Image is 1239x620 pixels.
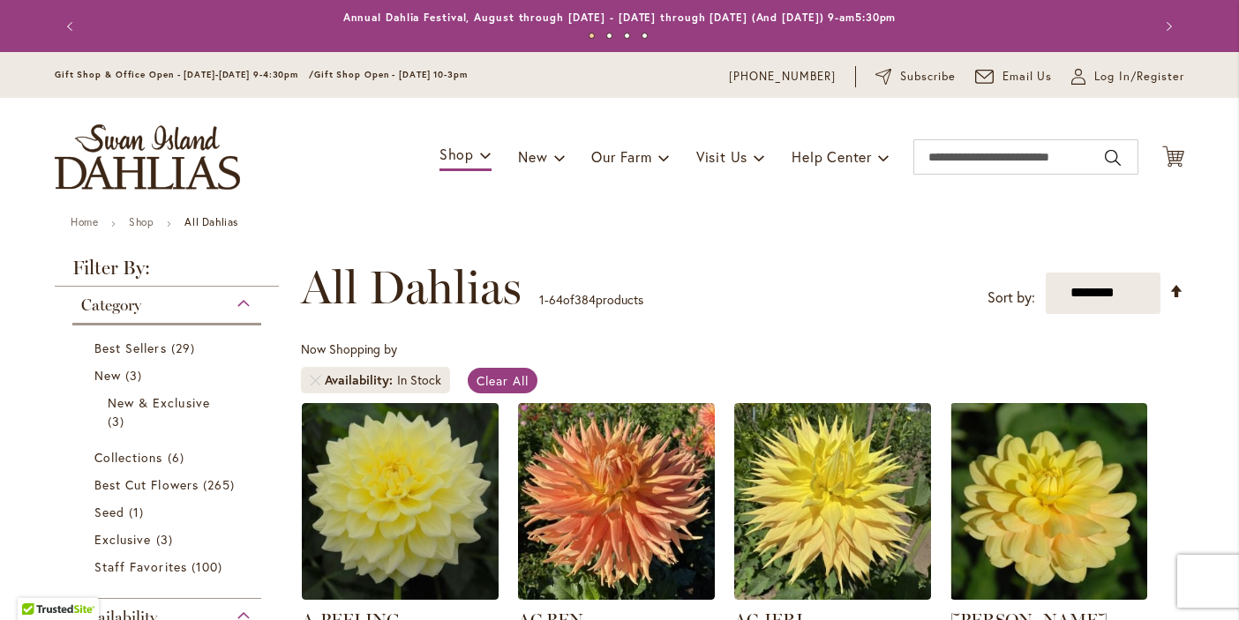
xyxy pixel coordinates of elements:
[129,215,154,228] a: Shop
[94,449,163,466] span: Collections
[191,557,227,576] span: 100
[94,448,244,467] a: Collections
[94,475,244,494] a: Best Cut Flowers
[55,69,314,80] span: Gift Shop & Office Open - [DATE]-[DATE] 9-4:30pm /
[900,68,956,86] span: Subscribe
[71,215,98,228] a: Home
[94,531,151,548] span: Exclusive
[94,366,244,385] a: New
[302,586,499,603] a: A-Peeling
[734,586,931,603] a: AC Jeri
[94,339,244,357] a: Best Sellers
[875,68,956,86] a: Subscribe
[397,371,441,389] div: In Stock
[108,412,129,430] span: 3
[325,371,397,389] span: Availability
[129,503,148,521] span: 1
[343,11,897,24] a: Annual Dahlia Festival, August through [DATE] - [DATE] through [DATE] (And [DATE]) 9-am5:30pm
[950,403,1147,600] img: AHOY MATEY
[94,340,167,356] span: Best Sellers
[477,372,529,389] span: Clear All
[549,291,563,308] span: 64
[439,145,474,163] span: Shop
[696,147,747,166] span: Visit Us
[314,69,468,80] span: Gift Shop Open - [DATE] 10-3pm
[950,586,1147,603] a: AHOY MATEY
[1094,68,1184,86] span: Log In/Register
[94,557,244,576] a: Staff Favorites
[168,448,189,467] span: 6
[94,530,244,549] a: Exclusive
[108,393,230,430] a: New &amp; Exclusive
[734,403,931,600] img: AC Jeri
[987,281,1035,314] label: Sort by:
[94,367,121,384] span: New
[1149,9,1184,44] button: Next
[606,33,612,39] button: 2 of 4
[539,291,544,308] span: 1
[589,33,595,39] button: 1 of 4
[792,147,872,166] span: Help Center
[55,258,279,287] strong: Filter By:
[624,33,630,39] button: 3 of 4
[81,295,141,315] span: Category
[203,475,239,494] span: 265
[156,530,177,549] span: 3
[171,339,199,357] span: 29
[184,215,238,228] strong: All Dahlias
[125,366,146,385] span: 3
[642,33,648,39] button: 4 of 4
[1002,68,1053,86] span: Email Us
[574,291,596,308] span: 384
[55,124,240,190] a: store logo
[591,147,651,166] span: Our Farm
[94,504,124,520] span: Seed
[518,586,715,603] a: AC BEN
[55,9,90,44] button: Previous
[468,368,537,393] a: Clear All
[539,286,643,314] p: - of products
[518,147,547,166] span: New
[302,403,499,600] img: A-Peeling
[301,261,522,314] span: All Dahlias
[975,68,1053,86] a: Email Us
[94,476,199,493] span: Best Cut Flowers
[301,340,397,357] span: Now Shopping by
[1071,68,1184,86] a: Log In/Register
[108,394,210,411] span: New & Exclusive
[518,403,715,600] img: AC BEN
[94,503,244,521] a: Seed
[310,375,320,385] a: Remove Availability In Stock
[94,558,187,575] span: Staff Favorites
[729,68,836,86] a: [PHONE_NUMBER]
